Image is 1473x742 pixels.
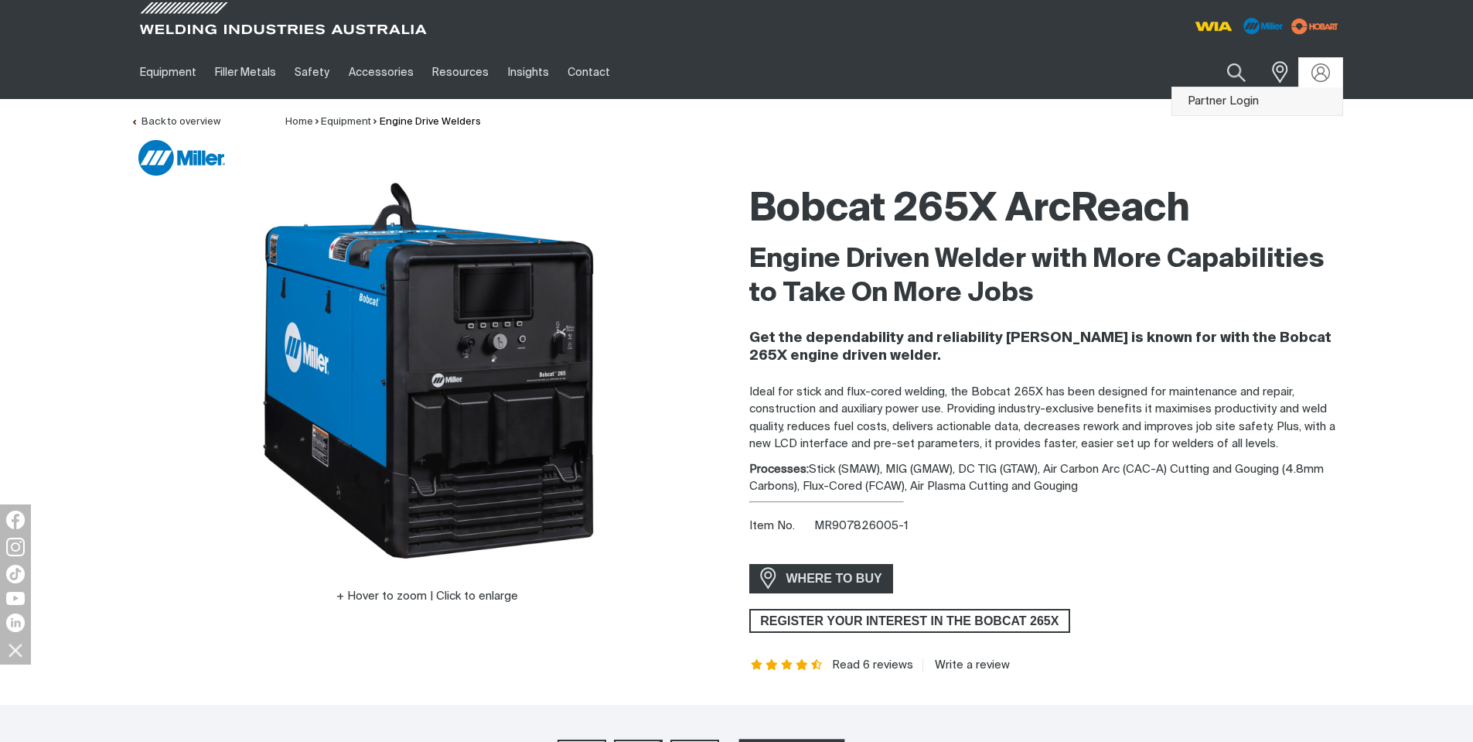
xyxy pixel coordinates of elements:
img: TikTok [6,565,25,583]
img: Instagram [6,538,25,556]
a: Filler Metals [206,46,285,99]
span: WHERE TO BUY [776,566,892,591]
span: MR907826005-1 [814,520,909,532]
a: WHERE TO BUY [749,564,894,593]
img: miller [1287,15,1343,38]
h4: Get the dependability and reliability [PERSON_NAME] is known for with the Bobcat 265X engine driv... [749,330,1343,365]
a: Safety [285,46,339,99]
a: Accessories [339,46,423,99]
input: Product name or item number... [1190,54,1262,91]
p: Ideal for stick and flux-cored welding, the Bobcat 265X has been designed for maintenance and rep... [749,384,1343,453]
span: Item No. [749,518,812,535]
a: Home [285,117,313,127]
img: YouTube [6,592,25,605]
a: Resources [423,46,498,99]
span: Rating: 4.5 [749,660,824,671]
nav: Main [131,46,1040,99]
h1: Bobcat 265X ArcReach [749,185,1343,235]
a: REGISTER YOUR INTEREST IN THE BOBCAT 265X [749,609,1071,634]
div: Stick (SMAW), MIG (GMAW), DC TIG (GTAW), Air Carbon Arc (CAC-A) Cutting and Gouging (4.8mm Carbon... [749,461,1343,496]
nav: Breadcrumb [285,115,481,130]
a: Contact [558,46,619,99]
img: Facebook [6,511,25,529]
a: Back to overview [131,117,220,127]
a: Read 6 reviews [832,658,913,672]
img: hide socials [2,637,29,663]
a: Insights [498,46,557,99]
button: Hover to zoom | Click to enlarge [327,587,527,606]
a: Equipment [321,117,371,127]
span: REGISTER YOUR INTEREST IN THE BOBCAT 265X [751,609,1069,634]
h2: Engine Driven Welder with More Capabilities to Take On More Jobs [749,243,1343,311]
img: LinkedIn [6,614,25,632]
button: Search products [1210,54,1263,91]
a: Partner Login [1172,87,1342,116]
img: Bobcat 265X ArcReach [234,177,621,564]
a: Equipment [131,46,206,99]
a: Engine Drive Welders [380,117,481,127]
a: Write a review [922,658,1010,672]
strong: Processes: [749,463,809,475]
